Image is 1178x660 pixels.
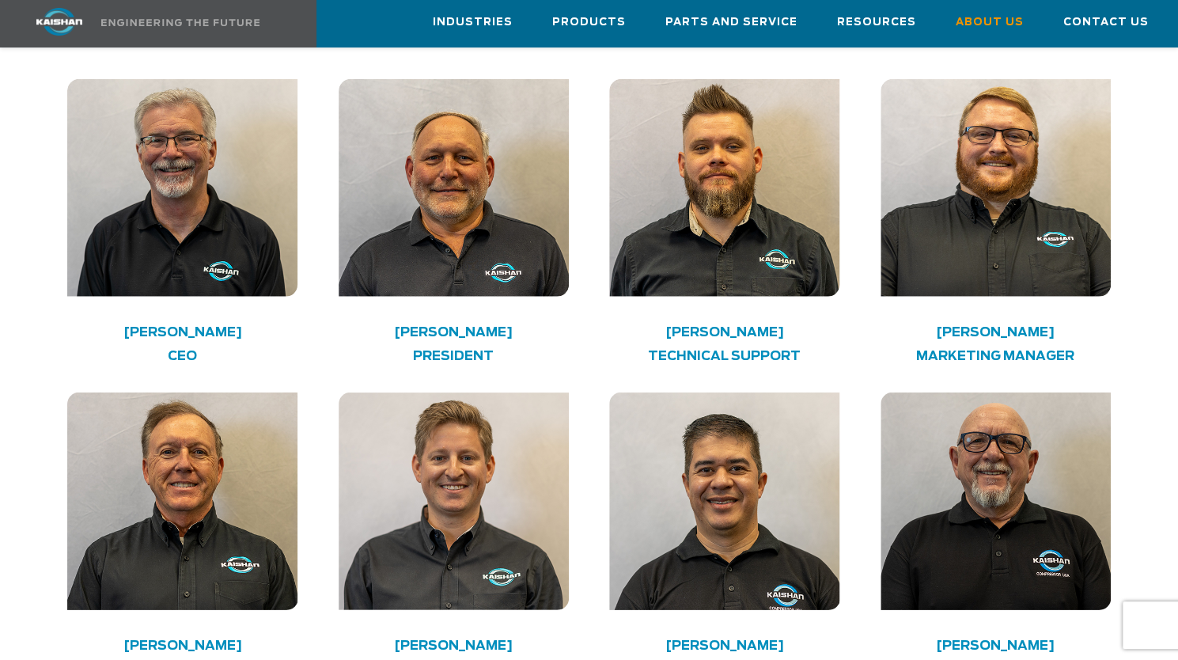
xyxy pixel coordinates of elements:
h4: [PERSON_NAME] [903,328,1088,336]
img: kaishan employee [339,79,569,297]
h4: [PERSON_NAME] [362,328,546,336]
img: kaishan employee [609,79,839,297]
img: kaishan employee [609,393,839,610]
span: Industries [433,13,513,32]
span: Resources [837,13,916,32]
img: Engineering the future [101,19,259,26]
img: kaishan employee [881,79,1111,297]
a: Products [552,1,626,44]
a: Industries [433,1,513,44]
a: Parts and Service [665,1,797,44]
h4: [PERSON_NAME] [903,642,1088,650]
h4: [PERSON_NAME] [632,642,816,650]
span: Parts and Service [665,13,797,32]
h4: Technical Support [632,348,816,365]
span: Contact Us [1063,13,1149,32]
h4: [PERSON_NAME] [362,642,546,650]
a: Contact Us [1063,1,1149,44]
img: kaishan employee [881,393,1111,610]
a: Resources [837,1,916,44]
h4: [PERSON_NAME] [90,328,275,336]
img: kaishan employee [67,79,297,297]
h4: [PERSON_NAME] [90,642,275,650]
h4: Marketing Manager [903,348,1088,365]
img: kaishan employee [67,393,297,610]
h4: [PERSON_NAME] [632,328,816,336]
h4: CEO [90,348,275,365]
a: About Us [956,1,1024,44]
h4: PRESIDENT [362,348,546,365]
img: kaishan employee [339,393,569,610]
span: About Us [956,13,1024,32]
span: Products [552,13,626,32]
